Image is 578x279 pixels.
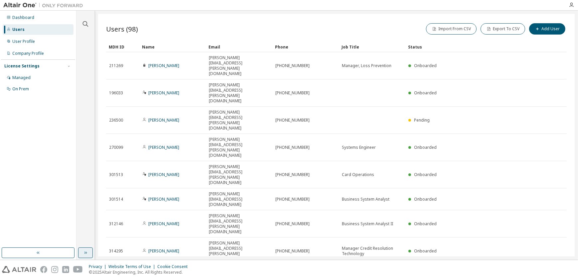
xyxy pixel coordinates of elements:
[3,2,86,9] img: Altair One
[148,221,179,227] a: [PERSON_NAME]
[275,63,310,68] span: [PHONE_NUMBER]
[108,264,157,269] div: Website Terms of Use
[342,172,374,177] span: Card Operations
[342,42,403,52] div: Job Title
[12,39,35,44] div: User Profile
[275,118,310,123] span: [PHONE_NUMBER]
[414,196,437,202] span: Onboarded
[2,266,36,273] img: altair_logo.svg
[209,213,269,234] span: [PERSON_NAME][EMAIL_ADDRESS][PERSON_NAME][DOMAIN_NAME]
[89,269,192,275] p: © 2025 Altair Engineering, Inc. All Rights Reserved.
[40,266,47,273] img: facebook.svg
[342,197,389,202] span: Business System Analyst
[209,82,269,104] span: [PERSON_NAME][EMAIL_ADDRESS][PERSON_NAME][DOMAIN_NAME]
[89,264,108,269] div: Privacy
[109,90,123,96] span: 196033
[12,86,29,92] div: On Prem
[275,221,310,227] span: [PHONE_NUMBER]
[12,51,44,56] div: Company Profile
[109,118,123,123] span: 236500
[148,196,179,202] a: [PERSON_NAME]
[275,248,310,254] span: [PHONE_NUMBER]
[414,221,437,227] span: Onboarded
[148,248,179,254] a: [PERSON_NAME]
[148,144,179,150] a: [PERSON_NAME]
[209,191,269,207] span: [PERSON_NAME][EMAIL_ADDRESS][DOMAIN_NAME]
[342,63,391,68] span: Manager, Loss Prevention
[157,264,192,269] div: Cookie Consent
[73,266,83,273] img: youtube.svg
[426,23,477,35] button: Import From CSV
[109,63,123,68] span: 211269
[142,42,203,52] div: Name
[275,145,310,150] span: [PHONE_NUMBER]
[109,197,123,202] span: 301514
[414,63,437,68] span: Onboarded
[209,164,269,185] span: [PERSON_NAME][EMAIL_ADDRESS][PERSON_NAME][DOMAIN_NAME]
[481,23,525,35] button: Export To CSV
[109,172,123,177] span: 301513
[275,197,310,202] span: [PHONE_NUMBER]
[342,145,376,150] span: Systems Engineer
[148,90,179,96] a: [PERSON_NAME]
[51,266,58,273] img: instagram.svg
[148,63,179,68] a: [PERSON_NAME]
[109,248,123,254] span: 314295
[106,24,138,34] span: Users (98)
[414,248,437,254] span: Onboarded
[414,172,437,177] span: Onboarded
[529,23,565,35] button: Add User
[148,172,179,177] a: [PERSON_NAME]
[209,240,269,262] span: [PERSON_NAME][EMAIL_ADDRESS][PERSON_NAME][DOMAIN_NAME]
[12,75,31,80] div: Managed
[209,42,270,52] div: Email
[342,246,402,256] span: Manager Credit Resolution Technology
[209,55,269,76] span: [PERSON_NAME][EMAIL_ADDRESS][PERSON_NAME][DOMAIN_NAME]
[109,42,137,52] div: MDH ID
[414,90,437,96] span: Onboarded
[4,63,40,69] div: License Settings
[209,110,269,131] span: [PERSON_NAME][EMAIL_ADDRESS][PERSON_NAME][DOMAIN_NAME]
[62,266,69,273] img: linkedin.svg
[12,15,34,20] div: Dashboard
[209,137,269,158] span: [PERSON_NAME][EMAIL_ADDRESS][PERSON_NAME][DOMAIN_NAME]
[109,145,123,150] span: 270099
[408,42,532,52] div: Status
[275,172,310,177] span: [PHONE_NUMBER]
[414,117,430,123] span: Pending
[148,117,179,123] a: [PERSON_NAME]
[342,221,393,227] span: Business System Analyst II
[12,27,25,32] div: Users
[109,221,123,227] span: 312146
[414,144,437,150] span: Onboarded
[275,90,310,96] span: [PHONE_NUMBER]
[275,42,336,52] div: Phone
